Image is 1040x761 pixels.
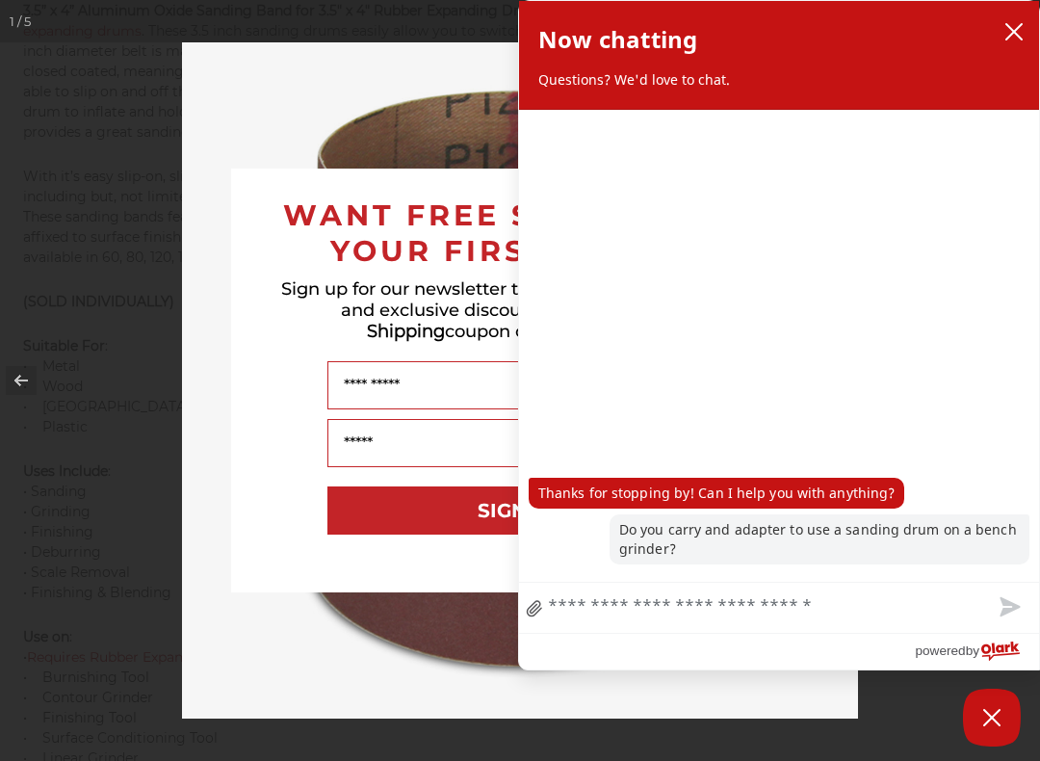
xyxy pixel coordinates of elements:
button: Send message [977,583,1039,633]
a: file upload [519,587,550,633]
p: Questions? We'd love to chat. [538,70,1020,90]
span: Free Shipping [367,300,700,342]
span: Sign up for our newsletter to receive the latest updates and exclusive discounts - including a co... [281,278,759,342]
span: by [966,639,979,663]
button: close chatbox [999,17,1029,46]
div: chat [519,110,1039,582]
p: Do you carry and adapter to use a sanding drum on a bench grinder? [610,514,1029,564]
button: Close Chatbox [963,689,1021,747]
button: SIGN UP [327,486,713,535]
a: Powered by Olark [915,634,1039,669]
span: WANT FREE SHIPPING ON YOUR FIRST ORDER? [283,197,757,269]
span: powered [915,639,965,663]
h2: Now chatting [538,20,697,59]
p: Thanks for stopping by! Can I help you with anything? [529,478,904,509]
